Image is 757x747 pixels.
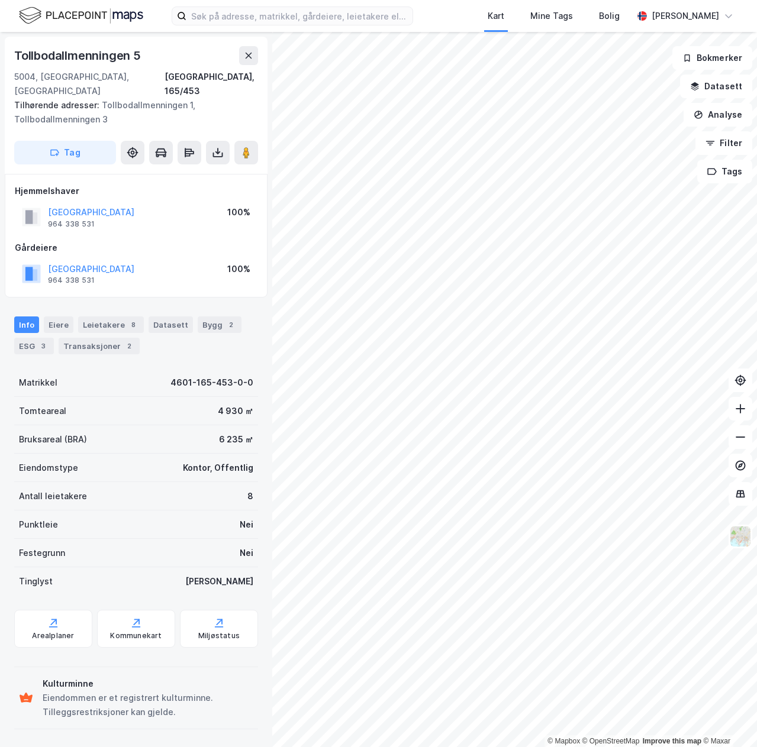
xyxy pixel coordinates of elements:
[165,70,258,98] div: [GEOGRAPHIC_DATA], 165/453
[547,737,580,745] a: Mapbox
[240,518,253,532] div: Nei
[219,432,253,447] div: 6 235 ㎡
[19,574,53,588] div: Tinglyst
[149,316,193,333] div: Datasett
[530,9,573,23] div: Mine Tags
[247,489,253,503] div: 8
[19,376,57,390] div: Matrikkel
[123,340,135,352] div: 2
[227,262,250,276] div: 100%
[59,338,140,354] div: Transaksjoner
[15,241,257,255] div: Gårdeiere
[19,489,87,503] div: Antall leietakere
[19,461,78,475] div: Eiendomstype
[698,690,757,747] iframe: Chat Widget
[14,338,54,354] div: ESG
[14,98,249,127] div: Tollbodallmenningen 1, Tollbodallmenningen 3
[14,46,143,65] div: Tollbodallmenningen 5
[19,5,143,26] img: logo.f888ab2527a4732fd821a326f86c7f29.svg
[48,276,95,285] div: 964 338 531
[680,75,752,98] button: Datasett
[19,432,87,447] div: Bruksareal (BRA)
[698,690,757,747] div: Kontrollprogram for chat
[695,131,752,155] button: Filter
[599,9,620,23] div: Bolig
[44,316,73,333] div: Eiere
[198,316,241,333] div: Bygg
[240,546,253,560] div: Nei
[582,737,640,745] a: OpenStreetMap
[127,319,139,331] div: 8
[697,160,752,183] button: Tags
[14,141,116,164] button: Tag
[170,376,253,390] div: 4601-165-453-0-0
[37,340,49,352] div: 3
[43,677,253,691] div: Kulturminne
[729,525,752,548] img: Z
[14,316,39,333] div: Info
[198,631,240,641] div: Miljøstatus
[218,404,253,418] div: 4 930 ㎡
[78,316,144,333] div: Leietakere
[19,518,58,532] div: Punktleie
[227,205,250,219] div: 100%
[225,319,237,331] div: 2
[186,7,413,25] input: Søk på adresse, matrikkel, gårdeiere, leietakere eller personer
[48,219,95,229] div: 964 338 531
[488,9,504,23] div: Kart
[15,184,257,198] div: Hjemmelshaver
[43,691,253,719] div: Eiendommen er et registrert kulturminne. Tilleggsrestriksjoner kan gjelde.
[19,546,65,560] div: Festegrunn
[14,100,102,110] span: Tilhørende adresser:
[684,103,752,127] button: Analyse
[643,737,701,745] a: Improve this map
[32,631,74,641] div: Arealplaner
[19,404,66,418] div: Tomteareal
[185,574,253,588] div: [PERSON_NAME]
[652,9,719,23] div: [PERSON_NAME]
[183,461,253,475] div: Kontor, Offentlig
[14,70,165,98] div: 5004, [GEOGRAPHIC_DATA], [GEOGRAPHIC_DATA]
[672,46,752,70] button: Bokmerker
[110,631,162,641] div: Kommunekart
